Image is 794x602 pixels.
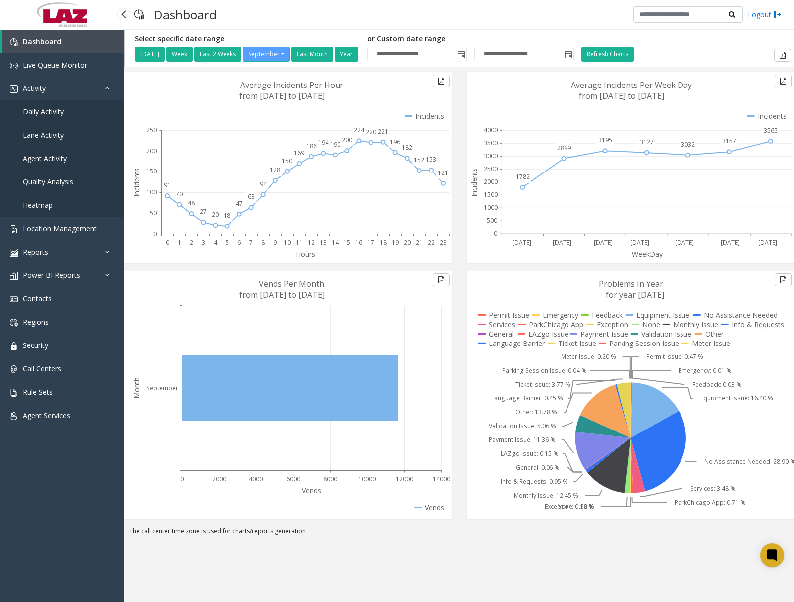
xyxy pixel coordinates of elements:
[23,154,67,163] span: Agent Activity
[150,209,157,217] text: 50
[146,147,157,155] text: 200
[237,238,241,247] text: 6
[146,188,157,196] text: 100
[571,80,692,90] text: Average Incidents Per Week Day
[514,492,578,500] text: Monthly Issue: 12.45 %
[544,503,593,511] text: Exception: 0.16 %
[200,207,207,216] text: 27
[502,366,586,375] text: Parking Session Issue: 0.04 %
[10,62,18,70] img: 'icon'
[146,126,157,134] text: 250
[23,341,48,350] span: Security
[10,85,18,93] img: 'icon'
[402,143,412,152] text: 182
[515,464,560,472] text: General: 0.06 %
[23,200,53,210] span: Heatmap
[294,149,304,157] text: 169
[323,475,337,483] text: 8000
[775,273,792,286] button: Export to pdf
[153,230,157,238] text: 0
[501,450,559,458] text: LAZgo Issue: 0.15 %
[774,49,791,62] button: Export to pdf
[561,352,616,361] text: Meter Issue: 0.20 %
[342,136,352,144] text: 200
[180,475,184,483] text: 0
[10,295,18,303] img: 'icon'
[484,152,498,160] text: 3000
[296,238,303,247] text: 11
[23,247,48,257] span: Reports
[675,238,694,247] text: [DATE]
[396,475,413,483] text: 12000
[489,422,556,430] text: Validation Issue: 5.06 %
[367,238,374,247] text: 17
[367,35,574,43] h5: or Custom date range
[23,411,70,420] span: Agent Services
[392,238,399,247] text: 19
[491,394,563,403] text: Language Barrier: 0.45 %
[10,412,18,420] img: 'icon'
[135,35,360,43] h5: Select specific date range
[132,377,141,399] text: Month
[23,224,97,233] span: Location Management
[390,138,400,146] text: 196
[646,352,703,361] text: Permit Issue: 0.47 %
[581,47,634,62] button: Refresh Charts
[378,127,388,136] text: 221
[23,387,53,397] span: Rule Sets
[212,475,226,483] text: 2000
[306,142,317,150] text: 186
[681,140,695,149] text: 3032
[202,238,205,247] text: 3
[500,478,567,486] text: Info & Requests: 0.95 %
[135,47,165,62] button: [DATE]
[318,138,329,147] text: 194
[354,126,365,134] text: 224
[239,90,325,101] text: from [DATE] to [DATE]
[512,238,531,247] text: [DATE]
[10,365,18,373] img: 'icon'
[484,177,498,186] text: 2000
[10,319,18,327] img: 'icon'
[166,238,169,247] text: 0
[134,2,144,27] img: pageIcon
[416,238,423,247] text: 21
[632,249,663,258] text: WeekDay
[553,238,571,247] text: [DATE]
[23,270,80,280] span: Power BI Reports
[270,166,280,174] text: 128
[23,130,64,140] span: Lane Activity
[214,238,218,247] text: 4
[598,136,612,144] text: 3195
[692,380,742,389] text: Feedback: 0.03 %
[516,172,530,181] text: 1782
[124,527,794,541] div: The call center time zone is used for charts/reports generation
[10,389,18,397] img: 'icon'
[404,238,411,247] text: 20
[166,47,193,62] button: Week
[282,157,292,165] text: 150
[438,169,448,177] text: 121
[358,475,376,483] text: 10000
[178,238,181,247] text: 1
[775,75,792,87] button: Export to pdf
[10,272,18,280] img: 'icon'
[469,168,479,197] text: Incidents
[2,30,124,53] a: Dashboard
[748,9,782,20] a: Logout
[355,238,362,247] text: 16
[487,216,497,225] text: 500
[764,126,778,135] text: 3565
[240,80,343,90] text: Average Incidents Per Hour
[239,289,325,300] text: from [DATE] to [DATE]
[302,486,321,495] text: Vends
[212,210,219,219] text: 20
[243,47,290,62] button: September
[284,238,291,247] text: 10
[273,238,277,247] text: 9
[308,238,315,247] text: 12
[630,238,649,247] text: [DATE]
[23,107,64,116] span: Daily Activity
[593,238,612,247] text: [DATE]
[606,289,664,300] text: for year [DATE]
